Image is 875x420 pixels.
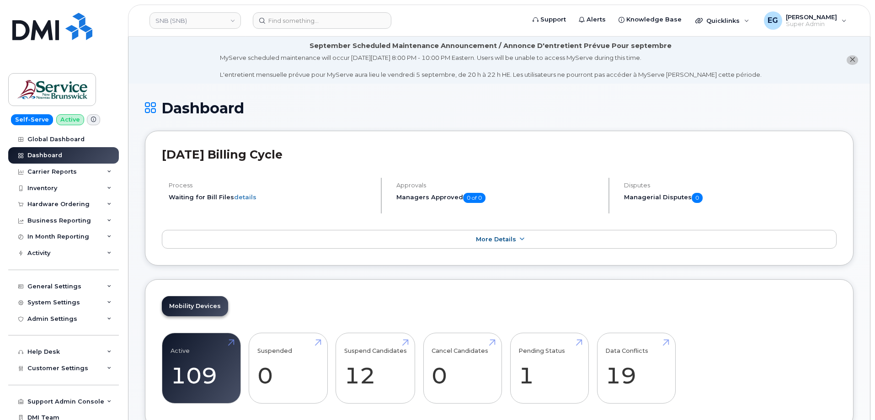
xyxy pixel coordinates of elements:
h5: Managers Approved [396,193,601,203]
span: More Details [476,236,516,243]
span: 0 of 0 [463,193,486,203]
h4: Disputes [624,182,837,189]
h5: Managerial Disputes [624,193,837,203]
h4: Process [169,182,373,189]
button: close notification [847,55,858,65]
a: Cancel Candidates 0 [432,338,493,399]
h2: [DATE] Billing Cycle [162,148,837,161]
div: September Scheduled Maintenance Announcement / Annonce D'entretient Prévue Pour septembre [309,41,672,51]
a: Pending Status 1 [518,338,580,399]
li: Waiting for Bill Files [169,193,373,202]
h1: Dashboard [145,100,854,116]
a: Data Conflicts 19 [605,338,667,399]
a: details [234,193,256,201]
a: Active 109 [171,338,232,399]
a: Suspended 0 [257,338,319,399]
span: 0 [692,193,703,203]
div: MyServe scheduled maintenance will occur [DATE][DATE] 8:00 PM - 10:00 PM Eastern. Users will be u... [220,53,762,79]
a: Suspend Candidates 12 [344,338,407,399]
a: Mobility Devices [162,296,228,316]
h4: Approvals [396,182,601,189]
